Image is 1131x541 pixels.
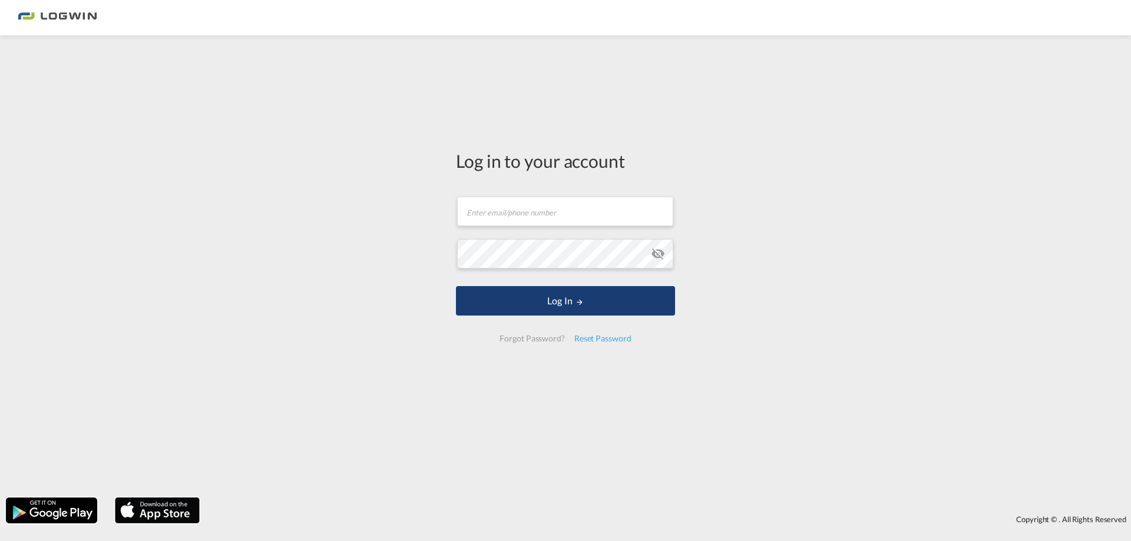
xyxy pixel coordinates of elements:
div: Log in to your account [456,148,675,173]
img: apple.png [114,496,201,525]
div: Reset Password [570,328,636,349]
button: LOGIN [456,286,675,316]
img: google.png [5,496,98,525]
md-icon: icon-eye-off [651,247,665,261]
img: bc73a0e0d8c111efacd525e4c8ad7d32.png [18,5,97,31]
div: Copyright © . All Rights Reserved [206,509,1131,529]
div: Forgot Password? [495,328,569,349]
input: Enter email/phone number [457,197,673,226]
